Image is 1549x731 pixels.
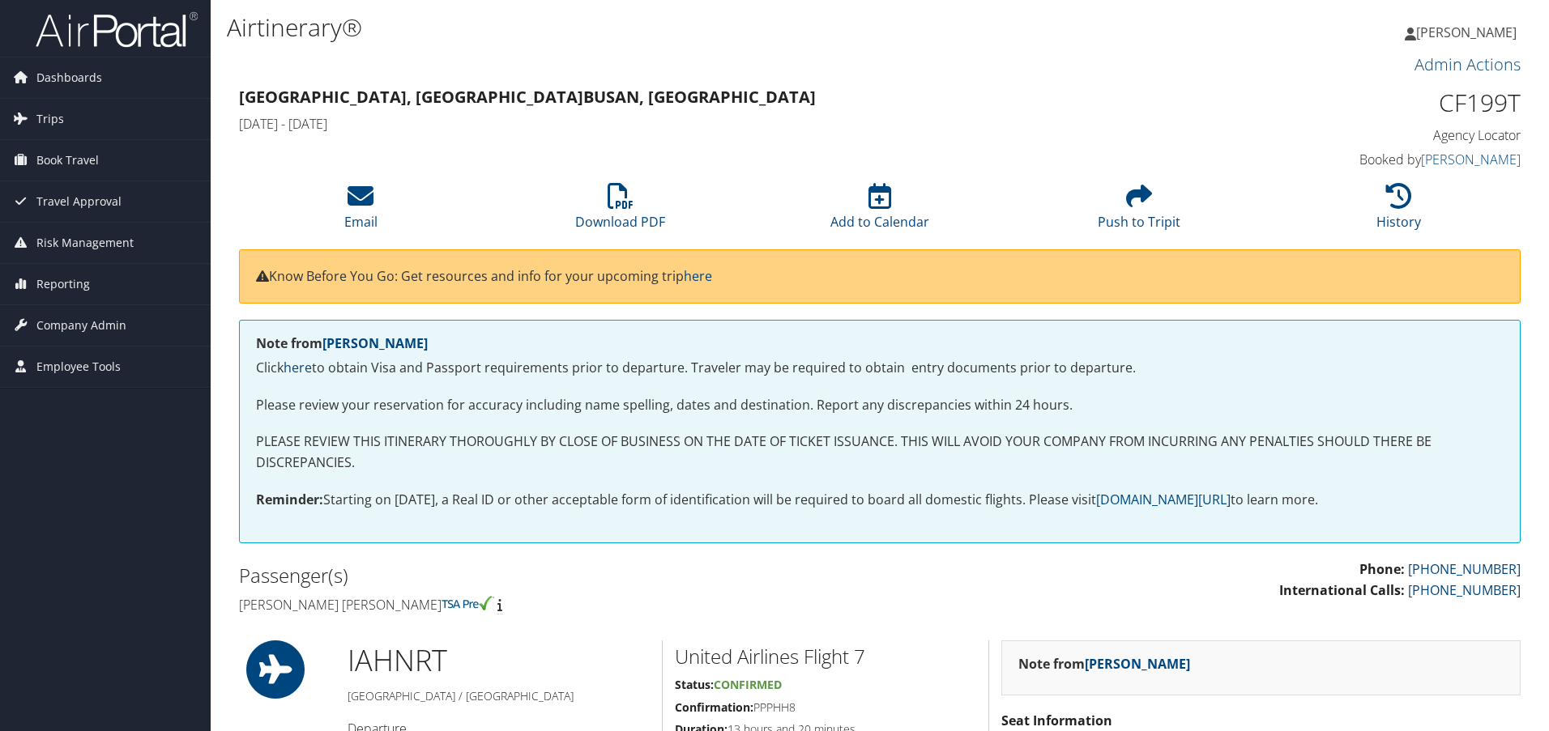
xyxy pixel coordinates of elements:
strong: Confirmation: [675,699,753,715]
a: Email [344,192,378,231]
span: Trips [36,99,64,139]
h4: Agency Locator [1218,126,1521,144]
span: Reporting [36,264,90,304]
strong: International Calls: [1279,581,1405,599]
a: [PHONE_NUMBER] [1408,560,1521,578]
a: History [1376,192,1421,231]
strong: Note from [256,334,428,352]
a: Admin Actions [1415,53,1521,75]
a: [PHONE_NUMBER] [1408,581,1521,599]
span: Confirmed [714,677,782,692]
h4: [DATE] - [DATE] [239,115,1194,133]
p: Click to obtain Visa and Passport requirements prior to departure. Traveler may be required to ob... [256,358,1504,379]
strong: Phone: [1359,560,1405,578]
h4: Booked by [1218,151,1521,168]
strong: Seat Information [1001,712,1112,729]
span: Travel Approval [36,181,122,222]
h2: Passenger(s) [239,562,868,589]
h5: PPPHH8 [675,699,976,716]
a: [PERSON_NAME] [1405,8,1533,57]
h1: Airtinerary® [227,11,1098,45]
a: [DOMAIN_NAME][URL] [1096,491,1231,508]
h1: IAH NRT [348,640,650,681]
p: PLEASE REVIEW THIS ITINERARY THOROUGHLY BY CLOSE OF BUSINESS ON THE DATE OF TICKET ISSUANCE. THIS... [256,431,1504,473]
span: [PERSON_NAME] [1416,23,1517,41]
strong: [GEOGRAPHIC_DATA], [GEOGRAPHIC_DATA] Busan, [GEOGRAPHIC_DATA] [239,86,816,108]
a: here [684,267,712,285]
strong: Status: [675,677,714,692]
a: here [284,359,312,376]
img: tsa-precheck.png [442,596,494,610]
h1: CF199T [1218,86,1521,120]
h4: [PERSON_NAME] [PERSON_NAME] [239,596,868,614]
a: [PERSON_NAME] [1421,151,1521,168]
a: Download PDF [575,192,665,231]
span: Risk Management [36,223,134,263]
a: Add to Calendar [830,192,929,231]
strong: Reminder: [256,491,323,508]
span: Dashboards [36,57,102,98]
p: Starting on [DATE], a Real ID or other acceptable form of identification will be required to boar... [256,490,1504,511]
img: airportal-logo.png [36,11,198,49]
h2: United Airlines Flight 7 [675,643,976,670]
span: Book Travel [36,140,99,181]
a: Push to Tripit [1098,192,1180,231]
span: Employee Tools [36,346,121,387]
a: [PERSON_NAME] [1085,655,1190,673]
h5: [GEOGRAPHIC_DATA] / [GEOGRAPHIC_DATA] [348,688,650,704]
a: [PERSON_NAME] [322,334,428,352]
p: Know Before You Go: Get resources and info for your upcoming trip [256,266,1504,287]
p: Please review your reservation for accuracy including name spelling, dates and destination. Repor... [256,395,1504,416]
span: Company Admin [36,305,126,346]
strong: Note from [1018,655,1190,673]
